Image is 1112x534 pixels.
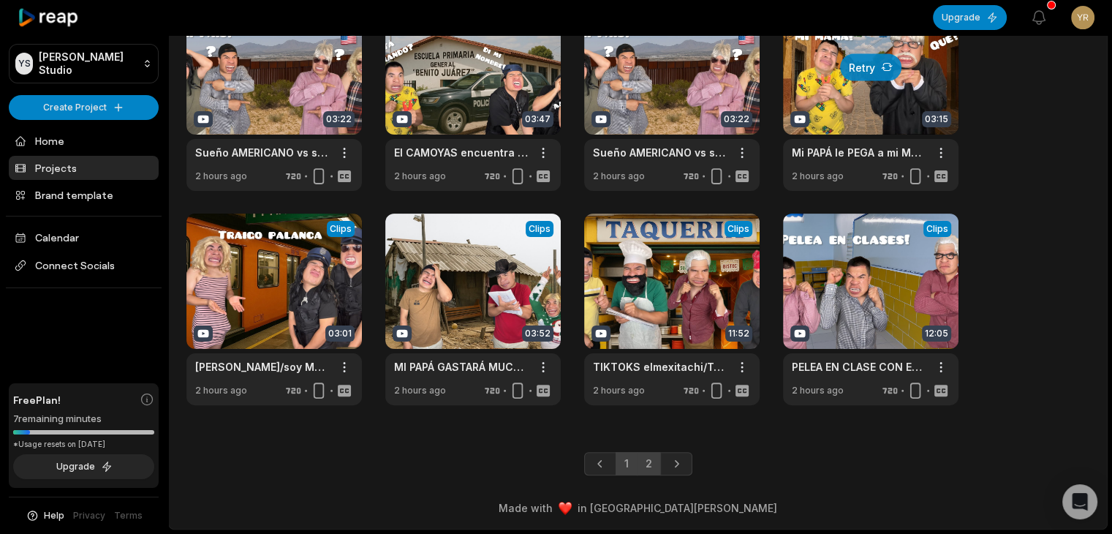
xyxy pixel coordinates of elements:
a: Page 2 [637,452,661,475]
button: Retry [840,53,901,80]
a: PELEA EN CLASE CON EL MAESTRO [PERSON_NAME]/a los dos nos CASTIGARON [792,359,926,375]
button: Upgrade [13,454,154,479]
div: YS [15,53,33,75]
a: Projects [9,156,159,180]
button: Create Project [9,95,159,120]
a: Page 1 is your current page [616,452,638,475]
a: Next page [660,452,692,475]
img: heart emoji [559,502,572,515]
a: Terms [114,509,143,522]
a: TIKTOKS elmexitachi/TACOS para la PRINCESA/[PERSON_NAME] vs el HUASTECO y muchos MÁS [593,359,727,375]
button: Upgrade [933,5,1007,30]
ul: Pagination [584,452,692,475]
a: Sueño AMERICANO vs sueño MEXICANO [195,145,330,160]
a: Previous page [584,452,616,475]
a: Brand template [9,183,159,207]
span: Free Plan! [13,392,61,407]
button: Help [26,509,64,522]
span: Help [44,509,64,522]
a: Home [9,129,159,153]
div: Made with in [GEOGRAPHIC_DATA][PERSON_NAME] [182,500,1094,516]
a: MI PAPÁ GASTARÁ MUCHO DINERO EN LOS 15 AÑOS DE MI HERMANA y la casa se está cayendo! [394,359,529,375]
a: El CAMOYAS encuentra a dos POLICÍAS haciendo LOCURAS [394,145,529,160]
p: [PERSON_NAME] Studio [39,50,137,77]
a: [PERSON_NAME]/soy MUJER/ te voy a METER mis DEDOS [195,359,330,375]
span: Connect Socials [9,252,159,279]
div: Open Intercom Messenger [1062,484,1097,519]
a: Sueño AMERICANO vs sueño MEXICANO [593,145,727,160]
a: Privacy [73,509,105,522]
div: *Usage resets on [DATE] [13,439,154,450]
div: 7 remaining minutes [13,412,154,426]
div: Mi PAPÁ le PEGA a mi MAMÁ/estaba LLORANDO en su HABITACIÓN [792,145,926,160]
a: Calendar [9,225,159,249]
